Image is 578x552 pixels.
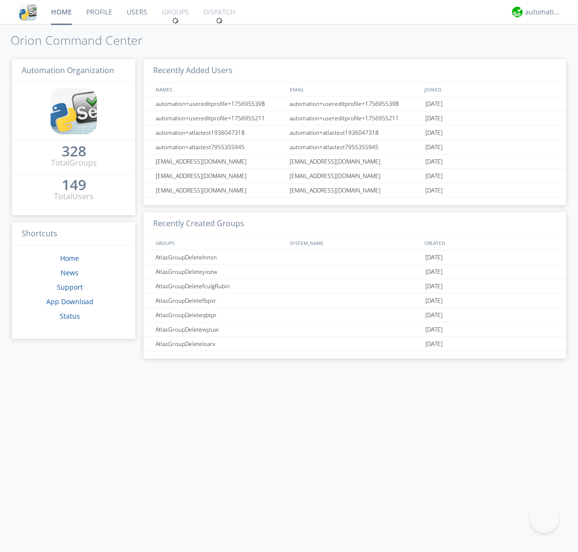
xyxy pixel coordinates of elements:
span: [DATE] [425,265,443,279]
img: cddb5a64eb264b2086981ab96f4c1ba7 [19,3,37,21]
div: JOINED [422,82,557,96]
a: [EMAIL_ADDRESS][DOMAIN_NAME][EMAIL_ADDRESS][DOMAIN_NAME][DATE] [144,154,566,169]
img: d2d01cd9b4174d08988066c6d424eccd [512,7,523,17]
div: AtlasGroupDeletefculgRubin [153,279,287,293]
div: AtlasGroupDeleteqbtpr [153,308,287,322]
div: AtlasGroupDeleteloarx [153,337,287,351]
span: [DATE] [425,308,443,322]
span: [DATE] [425,337,443,351]
span: [DATE] [425,154,443,169]
img: spin.svg [216,17,223,24]
a: Support [57,282,83,292]
div: automation+atlastest7955355945 [153,140,287,154]
div: automation+usereditprofile+1756955398 [287,97,423,111]
h3: Recently Created Groups [144,212,566,236]
div: AtlasGroupDeleteyiozw [153,265,287,279]
a: Status [60,311,80,321]
div: [EMAIL_ADDRESS][DOMAIN_NAME] [287,183,423,197]
div: automation+usereditprofile+1756955211 [287,111,423,125]
span: [DATE] [425,279,443,294]
span: [DATE] [425,111,443,126]
div: automation+atlastest1936047318 [153,126,287,140]
a: [EMAIL_ADDRESS][DOMAIN_NAME][EMAIL_ADDRESS][DOMAIN_NAME][DATE] [144,169,566,183]
a: AtlasGroupDeletelnnsn[DATE] [144,250,566,265]
div: automation+usereditprofile+1756955398 [153,97,287,111]
div: [EMAIL_ADDRESS][DOMAIN_NAME] [153,183,287,197]
span: [DATE] [425,322,443,337]
span: [DATE] [425,294,443,308]
a: News [61,268,79,277]
div: [EMAIL_ADDRESS][DOMAIN_NAME] [287,169,423,183]
a: 328 [62,146,86,157]
a: 149 [62,180,86,191]
a: Home [60,254,79,263]
a: AtlasGroupDeleteqbtpr[DATE] [144,308,566,322]
img: spin.svg [172,17,179,24]
div: [EMAIL_ADDRESS][DOMAIN_NAME] [153,154,287,168]
span: [DATE] [425,250,443,265]
a: automation+atlastest7955355945automation+atlastest7955355945[DATE] [144,140,566,154]
a: AtlasGroupDeletefculgRubin[DATE] [144,279,566,294]
img: cddb5a64eb264b2086981ab96f4c1ba7 [51,88,97,134]
div: NAMES [153,82,285,96]
a: [EMAIL_ADDRESS][DOMAIN_NAME][EMAIL_ADDRESS][DOMAIN_NAME][DATE] [144,183,566,198]
div: EMAIL [288,82,422,96]
a: automation+usereditprofile+1756955211automation+usereditprofile+1756955211[DATE] [144,111,566,126]
div: CREATED [422,236,557,250]
div: Total Groups [51,157,97,168]
a: App Download [46,297,93,306]
a: automation+usereditprofile+1756955398automation+usereditprofile+1756955398[DATE] [144,97,566,111]
span: [DATE] [425,169,443,183]
div: AtlasGroupDeletewjzuw [153,322,287,336]
h3: Recently Added Users [144,59,566,83]
div: [EMAIL_ADDRESS][DOMAIN_NAME] [153,169,287,183]
span: [DATE] [425,97,443,111]
div: AtlasGroupDeletelnnsn [153,250,287,264]
span: Automation Organization [22,65,114,76]
div: 328 [62,146,86,156]
div: automation+atlas [525,7,561,17]
span: [DATE] [425,140,443,154]
div: AtlasGroupDeletefbpxr [153,294,287,308]
div: GROUPS [153,236,285,250]
div: 149 [62,180,86,190]
div: [EMAIL_ADDRESS][DOMAIN_NAME] [287,154,423,168]
a: AtlasGroupDeleteloarx[DATE] [144,337,566,351]
span: [DATE] [425,183,443,198]
a: automation+atlastest1936047318automation+atlastest1936047318[DATE] [144,126,566,140]
div: SYSTEM_NAME [288,236,422,250]
div: automation+atlastest7955355945 [287,140,423,154]
a: AtlasGroupDeletewjzuw[DATE] [144,322,566,337]
div: Total Users [54,191,93,202]
h3: Shortcuts [12,222,135,246]
a: AtlasGroupDeleteyiozw[DATE] [144,265,566,279]
iframe: Toggle Customer Support [530,504,559,533]
span: [DATE] [425,126,443,140]
div: automation+atlastest1936047318 [287,126,423,140]
a: AtlasGroupDeletefbpxr[DATE] [144,294,566,308]
div: automation+usereditprofile+1756955211 [153,111,287,125]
